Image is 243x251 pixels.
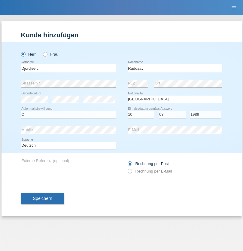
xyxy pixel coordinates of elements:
a: menu [228,6,240,9]
label: Herr [21,52,36,57]
label: Rechnung per E-Mail [128,169,172,173]
input: Herr [21,52,25,56]
i: menu [231,5,237,11]
input: Frau [43,52,47,56]
input: Rechnung per Post [128,161,132,169]
h1: Kunde hinzufügen [21,31,222,39]
button: Speichern [21,193,64,204]
label: Rechnung per Post [128,161,169,166]
span: Speichern [33,196,52,201]
label: Frau [43,52,58,57]
input: Rechnung per E-Mail [128,169,132,176]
